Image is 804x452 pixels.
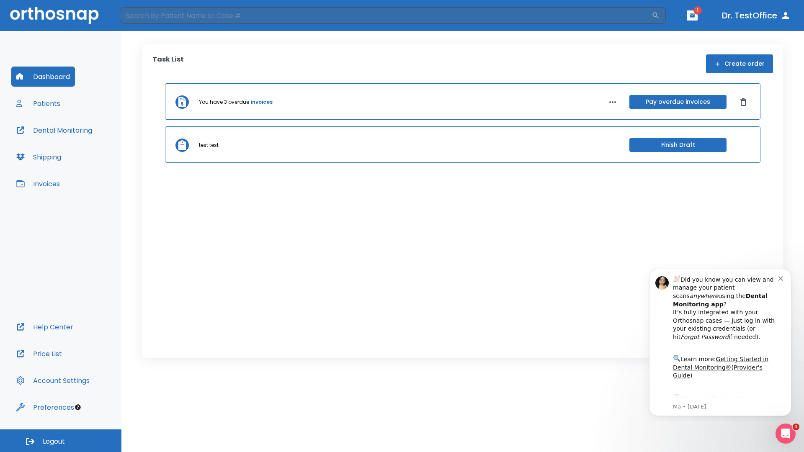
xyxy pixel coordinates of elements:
[43,437,65,446] span: Logout
[737,95,750,109] button: Dismiss
[11,174,65,194] button: Invoices
[11,344,67,364] button: Price List
[706,54,773,73] button: Create order
[142,13,149,20] button: Dismiss notification
[11,370,95,390] button: Account Settings
[199,98,249,106] p: You have 3 overdue
[11,397,79,417] button: Preferences
[719,8,794,23] button: Dr. TestOffice
[251,98,273,106] a: invoices
[629,95,727,109] button: Pay overdue invoices
[776,424,796,444] iframe: Intercom live chat
[120,7,652,24] input: Search by Patient Name or Case #
[636,261,804,421] iframe: Intercom notifications message
[693,6,702,15] span: 1
[11,67,75,87] button: Dashboard
[10,7,99,24] img: Orthosnap
[74,403,82,411] div: Tooltip anchor
[793,424,799,430] span: 1
[36,142,142,149] p: Message from Ma, sent 5w ago
[36,134,111,149] a: App Store
[11,120,97,140] button: Dental Monitoring
[152,54,184,73] p: Task List
[629,138,727,152] button: Finish Draft
[36,131,142,174] div: Download the app: | ​ Let us know if you need help getting started!
[11,147,66,167] button: Shipping
[199,141,219,149] p: test test
[11,93,65,113] button: Patients
[11,317,78,337] button: Help Center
